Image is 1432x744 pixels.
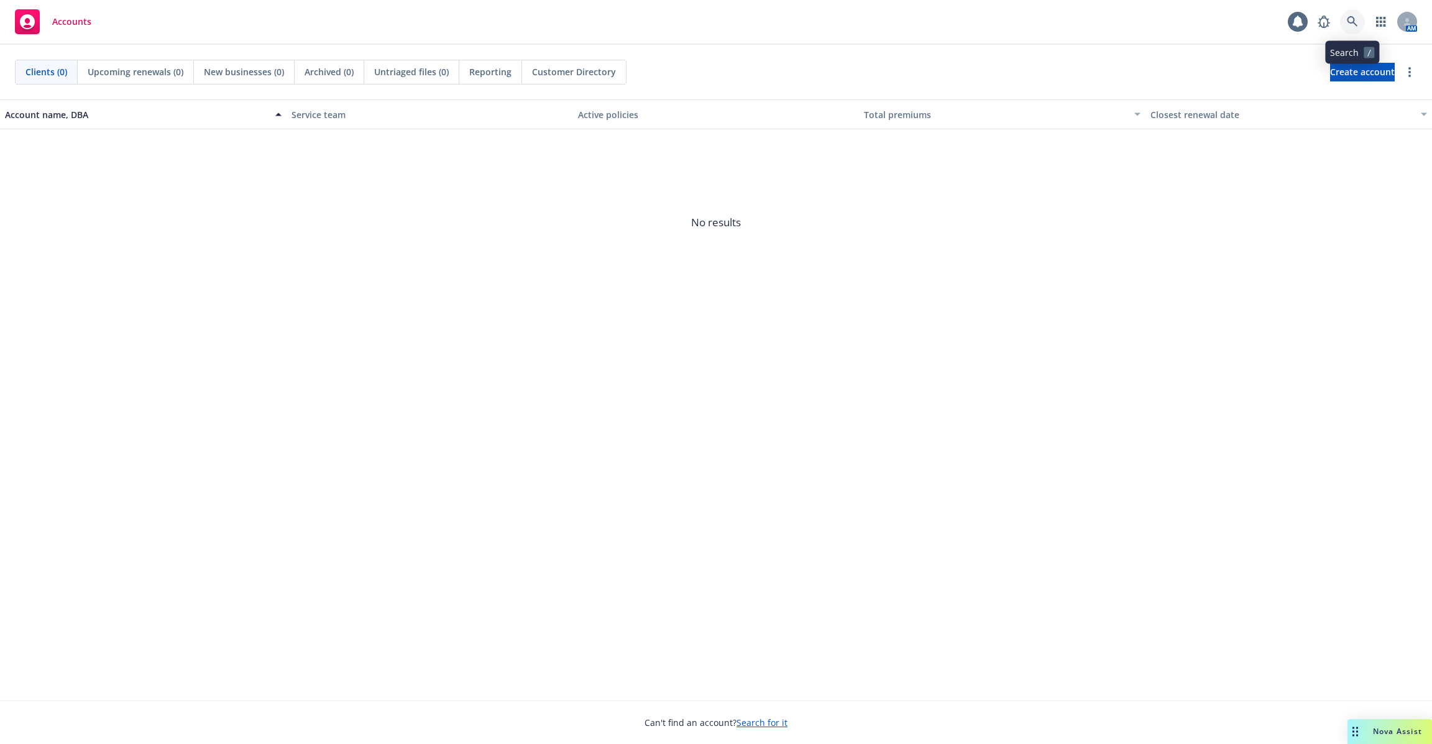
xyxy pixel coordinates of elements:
span: Archived (0) [305,65,354,78]
div: Closest renewal date [1150,108,1413,121]
div: Total premiums [864,108,1127,121]
button: Service team [287,99,573,129]
a: Report a Bug [1311,9,1336,34]
span: Upcoming renewals (0) [88,65,183,78]
div: Active policies [578,108,855,121]
span: Clients (0) [25,65,67,78]
a: Create account [1330,63,1395,81]
a: Search for it [737,717,787,728]
span: Can't find an account? [645,716,787,729]
a: more [1402,65,1417,80]
button: Nova Assist [1347,719,1432,744]
a: Search [1340,9,1365,34]
div: Drag to move [1347,719,1363,744]
span: New businesses (0) [204,65,284,78]
a: Switch app [1369,9,1393,34]
div: Service team [291,108,568,121]
a: Accounts [10,4,96,39]
span: Create account [1330,60,1395,84]
span: Customer Directory [532,65,616,78]
div: Account name, DBA [5,108,268,121]
button: Active policies [573,99,860,129]
button: Closest renewal date [1145,99,1432,129]
span: Accounts [52,17,91,27]
button: Total premiums [859,99,1145,129]
span: Nova Assist [1373,726,1422,737]
span: Reporting [469,65,512,78]
span: Untriaged files (0) [374,65,449,78]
